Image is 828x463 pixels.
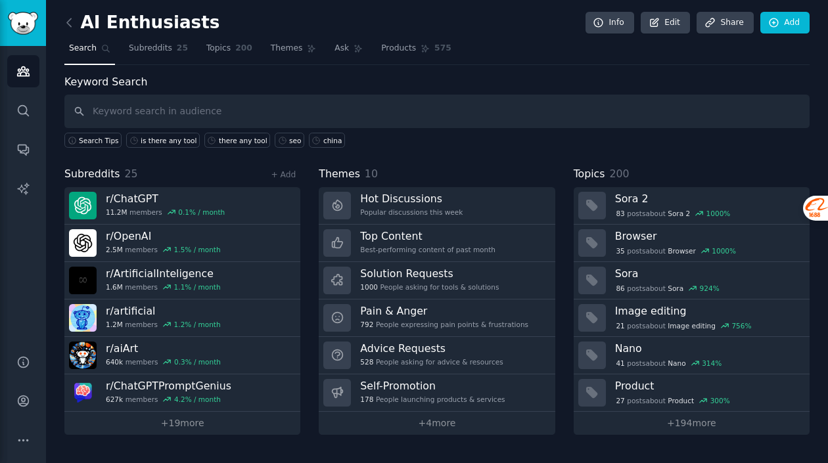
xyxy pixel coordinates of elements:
[697,12,753,34] a: Share
[668,209,690,218] span: Sora 2
[731,321,751,330] div: 756 %
[106,395,231,404] div: members
[360,320,373,329] span: 792
[615,395,731,407] div: post s about
[668,284,683,293] span: Sora
[64,337,300,374] a: r/aiArt640kmembers0.3% / month
[289,136,301,145] div: seo
[319,337,555,374] a: Advice Requests528People asking for advice & resources
[69,43,97,55] span: Search
[106,192,225,206] h3: r/ ChatGPT
[319,187,555,225] a: Hot DiscussionsPopular discussions this week
[69,342,97,369] img: aiArt
[574,166,605,183] span: Topics
[668,359,685,368] span: Nano
[668,396,694,405] span: Product
[616,246,624,255] span: 35
[64,299,300,337] a: r/artificial1.2Mmembers1.2% / month
[702,359,722,368] div: 314 %
[615,245,737,257] div: post s about
[106,357,221,366] div: members
[106,208,225,217] div: members
[64,412,300,435] a: +19more
[178,208,225,217] div: 0.1 % / month
[360,208,463,217] div: Popular discussions this week
[69,304,97,332] img: artificial
[700,284,720,293] div: 924 %
[69,229,97,257] img: OpenAI
[586,12,634,34] a: Info
[360,282,499,292] div: People asking for tools & solutions
[64,166,120,183] span: Subreddits
[69,192,97,219] img: ChatGPT
[106,229,221,243] h3: r/ OpenAI
[129,43,172,55] span: Subreddits
[574,225,810,262] a: Browser35postsaboutBrowser1000%
[334,43,349,55] span: Ask
[174,245,221,254] div: 1.5 % / month
[125,167,138,180] span: 25
[64,38,115,65] a: Search
[106,320,123,329] span: 1.2M
[360,320,528,329] div: People expressing pain points & frustrations
[174,320,221,329] div: 1.2 % / month
[616,284,624,293] span: 86
[574,412,810,435] a: +194more
[106,282,123,292] span: 1.6M
[64,95,810,128] input: Keyword search in audience
[574,262,810,299] a: Sora86postsaboutSora924%
[124,38,193,65] a: Subreddits25
[219,136,267,145] div: there any tool
[206,43,231,55] span: Topics
[712,246,736,255] div: 1000 %
[106,379,231,393] h3: r/ ChatGPTPromptGenius
[615,192,800,206] h3: Sora 2
[434,43,451,55] span: 575
[360,357,373,366] span: 528
[319,262,555,299] a: Solution Requests1000People asking for tools & solutions
[574,187,810,225] a: Sora 283postsaboutSora 21000%
[271,43,303,55] span: Themes
[106,304,221,318] h3: r/ artificial
[64,12,219,33] h2: AI Enthusiasts
[615,357,723,369] div: post s about
[8,12,38,35] img: GummySearch logo
[319,166,360,183] span: Themes
[365,167,378,180] span: 10
[64,374,300,412] a: r/ChatGPTPromptGenius627kmembers4.2% / month
[106,245,221,254] div: members
[615,282,721,294] div: post s about
[360,379,505,393] h3: Self-Promotion
[69,267,97,294] img: ArtificialInteligence
[106,357,123,366] span: 640k
[609,167,629,180] span: 200
[668,321,716,330] span: Image editing
[710,396,730,405] div: 300 %
[615,229,800,243] h3: Browser
[360,282,378,292] span: 1000
[615,267,800,280] h3: Sora
[615,379,800,393] h3: Product
[79,136,119,145] span: Search Tips
[64,133,122,148] button: Search Tips
[126,133,200,148] a: is there any tool
[360,267,499,280] h3: Solution Requests
[616,209,624,218] span: 83
[668,246,696,255] span: Browser
[319,374,555,412] a: Self-Promotion178People launching products & services
[615,342,800,355] h3: Nano
[106,208,127,217] span: 11.2M
[360,229,495,243] h3: Top Content
[64,76,147,88] label: Keyword Search
[64,262,300,299] a: r/ArtificialInteligence1.6Mmembers1.1% / month
[64,225,300,262] a: r/OpenAI2.5Mmembers1.5% / month
[174,282,221,292] div: 1.1 % / month
[641,12,690,34] a: Edit
[174,357,221,366] div: 0.3 % / month
[760,12,810,34] a: Add
[615,208,731,219] div: post s about
[360,304,528,318] h3: Pain & Anger
[106,267,221,280] h3: r/ ArtificialInteligence
[360,395,373,404] span: 178
[381,43,416,55] span: Products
